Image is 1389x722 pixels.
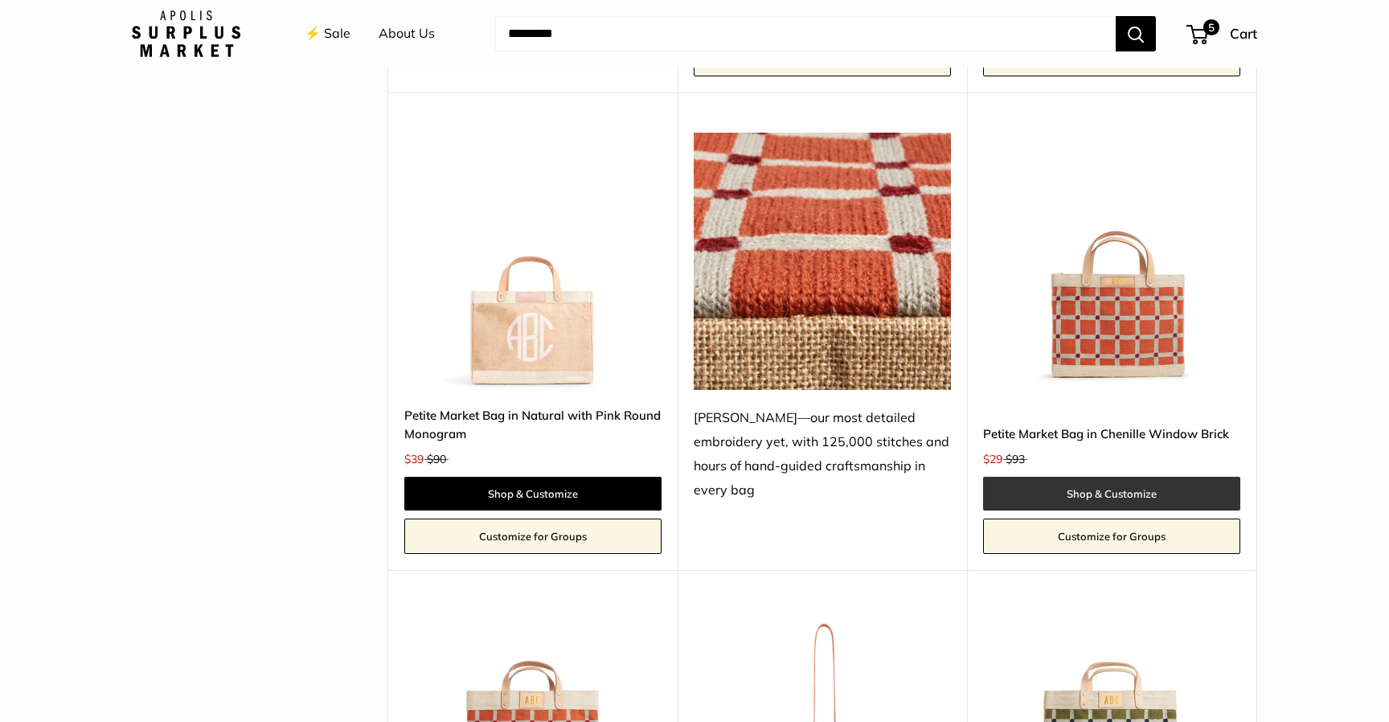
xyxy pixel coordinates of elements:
[404,133,662,390] a: description_Make it yours with monogram.Petite Market Bag in Natural with Pink Round Monogram
[305,22,350,46] a: ⚡️ Sale
[495,16,1116,51] input: Search...
[1230,25,1257,42] span: Cart
[1188,21,1257,47] a: 5 Cart
[379,22,435,46] a: About Us
[404,519,662,554] a: Customize for Groups
[404,406,662,444] a: Petite Market Bag in Natural with Pink Round Monogram
[132,10,240,57] img: Apolis: Surplus Market
[1203,19,1219,35] span: 5
[983,519,1240,554] a: Customize for Groups
[983,133,1240,390] a: Petite Market Bag in Chenille Window BrickPetite Market Bag in Chenille Window Brick
[983,452,1002,466] span: $29
[694,406,951,503] div: [PERSON_NAME]—our most detailed embroidery yet, with 125,000 stitches and hours of hand-guided cr...
[983,425,1240,443] a: Petite Market Bag in Chenille Window Brick
[983,477,1240,511] a: Shop & Customize
[427,452,446,466] span: $90
[404,452,424,466] span: $39
[404,133,662,390] img: description_Make it yours with monogram.
[694,133,951,390] img: Chenille—our most detailed embroidery yet, with 125,000 stitches and hours of hand-guided craftsm...
[1116,16,1156,51] button: Search
[983,133,1240,390] img: Petite Market Bag in Chenille Window Brick
[404,477,662,511] a: Shop & Customize
[1006,452,1025,466] span: $93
